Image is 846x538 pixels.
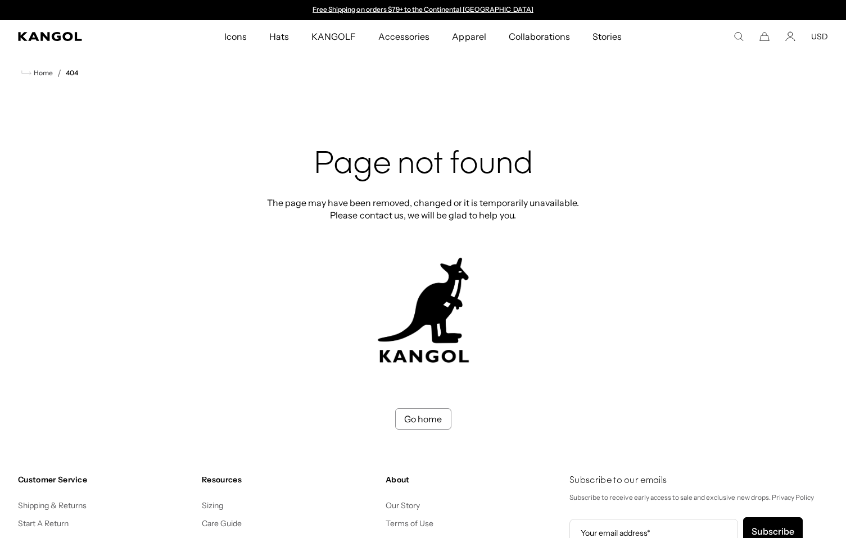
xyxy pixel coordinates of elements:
[21,68,53,78] a: Home
[441,20,497,53] a: Apparel
[18,475,193,485] h4: Customer Service
[31,69,53,77] span: Home
[367,20,441,53] a: Accessories
[66,69,78,77] a: 404
[307,6,539,15] slideshow-component: Announcement bar
[378,20,429,53] span: Accessories
[202,475,377,485] h4: Resources
[269,20,289,53] span: Hats
[811,31,828,42] button: USD
[264,147,583,183] h2: Page not found
[734,31,744,42] summary: Search here
[311,20,356,53] span: KANGOLF
[18,32,148,41] a: Kangol
[18,518,69,528] a: Start A Return
[386,500,420,510] a: Our Story
[581,20,633,53] a: Stories
[300,20,367,53] a: KANGOLF
[386,475,560,485] h4: About
[759,31,770,42] button: Cart
[376,257,471,363] img: kangol-404-logo.jpg
[202,500,223,510] a: Sizing
[202,518,242,528] a: Care Guide
[307,6,539,15] div: Announcement
[395,408,451,430] a: Go home
[53,66,61,80] li: /
[386,518,433,528] a: Terms of Use
[569,491,828,504] p: Subscribe to receive early access to sale and exclusive new drops. Privacy Policy
[452,20,486,53] span: Apparel
[258,20,300,53] a: Hats
[509,20,570,53] span: Collaborations
[224,20,247,53] span: Icons
[307,6,539,15] div: 1 of 2
[313,5,533,13] a: Free Shipping on orders $79+ to the Continental [GEOGRAPHIC_DATA]
[592,20,622,53] span: Stories
[18,500,87,510] a: Shipping & Returns
[497,20,581,53] a: Collaborations
[785,31,795,42] a: Account
[264,197,583,221] p: The page may have been removed, changed or it is temporarily unavailable. Please contact us, we w...
[569,475,828,487] h4: Subscribe to our emails
[213,20,258,53] a: Icons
